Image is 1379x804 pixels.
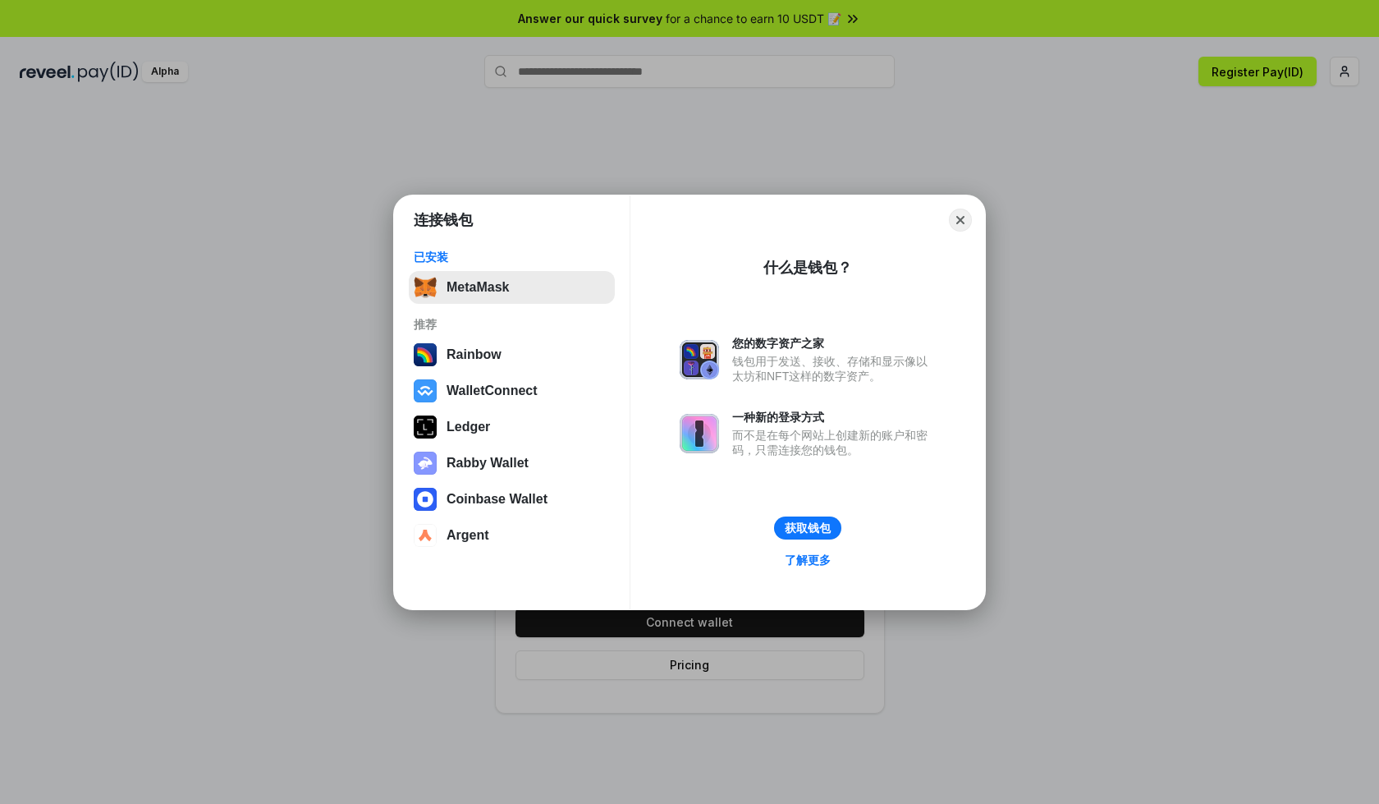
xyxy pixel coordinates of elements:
[732,410,936,425] div: 一种新的登录方式
[447,492,547,507] div: Coinbase Wallet
[785,521,831,535] div: 获取钱包
[732,336,936,351] div: 您的数字资产之家
[680,414,719,453] img: svg+xml,%3Csvg%20xmlns%3D%22http%3A%2F%2Fwww.w3.org%2F2000%2Fsvg%22%20fill%3D%22none%22%20viewBox...
[447,384,538,398] div: WalletConnect
[414,210,473,230] h1: 连接钱包
[447,347,502,362] div: Rainbow
[680,340,719,379] img: svg+xml,%3Csvg%20xmlns%3D%22http%3A%2F%2Fwww.w3.org%2F2000%2Fsvg%22%20fill%3D%22none%22%20viewBox...
[785,553,831,567] div: 了解更多
[949,209,972,232] button: Close
[409,271,615,304] button: MetaMask
[414,343,437,366] img: svg+xml,%3Csvg%20width%3D%22120%22%20height%3D%22120%22%20viewBox%3D%220%200%20120%20120%22%20fil...
[409,374,615,407] button: WalletConnect
[414,379,437,402] img: svg+xml,%3Csvg%20width%3D%2228%22%20height%3D%2228%22%20viewBox%3D%220%200%2028%2028%22%20fill%3D...
[409,483,615,516] button: Coinbase Wallet
[414,250,610,264] div: 已安装
[732,428,936,457] div: 而不是在每个网站上创建新的账户和密码，只需连接您的钱包。
[447,456,529,471] div: Rabby Wallet
[409,338,615,371] button: Rainbow
[414,524,437,547] img: svg+xml,%3Csvg%20width%3D%2228%22%20height%3D%2228%22%20viewBox%3D%220%200%2028%2028%22%20fill%3D...
[447,528,489,543] div: Argent
[447,280,509,295] div: MetaMask
[774,517,841,540] button: 获取钱包
[409,411,615,443] button: Ledger
[732,354,936,384] div: 钱包用于发送、接收、存储和显示像以太坊和NFT这样的数字资产。
[414,488,437,511] img: svg+xml,%3Csvg%20width%3D%2228%22%20height%3D%2228%22%20viewBox%3D%220%200%2028%2028%22%20fill%3D...
[447,420,490,434] div: Ledger
[763,258,852,278] div: 什么是钱包？
[414,317,610,332] div: 推荐
[414,452,437,475] img: svg+xml,%3Csvg%20xmlns%3D%22http%3A%2F%2Fwww.w3.org%2F2000%2Fsvg%22%20fill%3D%22none%22%20viewBox...
[409,519,615,552] button: Argent
[414,416,437,439] img: svg+xml,%3Csvg%20xmlns%3D%22http%3A%2F%2Fwww.w3.org%2F2000%2Fsvg%22%20width%3D%2228%22%20height%3...
[775,549,841,571] a: 了解更多
[414,276,437,299] img: svg+xml,%3Csvg%20fill%3D%22none%22%20height%3D%2233%22%20viewBox%3D%220%200%2035%2033%22%20width%...
[409,447,615,480] button: Rabby Wallet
